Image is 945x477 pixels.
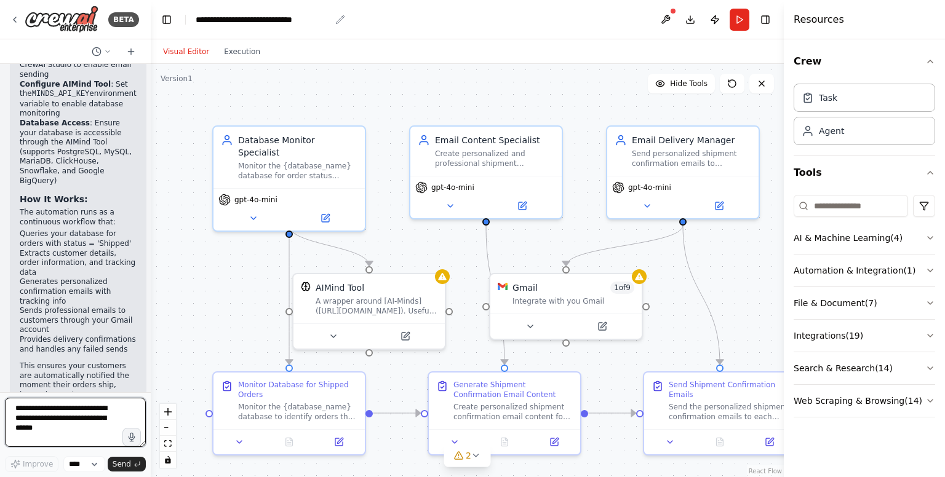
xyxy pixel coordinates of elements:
g: Edge from 2b35861e-9be7-4018-a418-caf9bc102986 to e830f747-79c5-4ced-a4d2-bb94d438981b [373,407,420,419]
g: Edge from a40cb045-6b0d-444b-854b-e14d3fe83b09 to 4bd58519-a716-4676-a639-e5c74dbc2a69 [283,225,375,266]
div: Email Delivery ManagerSend personalized shipment confirmation emails to customers using Gmail, en... [606,125,760,219]
div: BETA [108,12,139,27]
button: Open in side panel [370,329,440,344]
g: Edge from d37974cf-aeaf-4986-8055-809537a56ea1 to cd26886e-da88-4de9-868c-547db97072a8 [560,225,689,266]
li: Queries your database for orders with status = 'Shipped' [20,229,137,248]
button: Hide right sidebar [757,11,774,28]
button: AI & Machine Learning(4) [794,222,935,254]
div: Tools [794,190,935,427]
li: Generates personalized confirmation emails with tracking info [20,277,137,306]
div: Integrate with you Gmail [512,296,634,306]
div: AIMind Tool [316,282,364,294]
button: Hide Tools [648,74,715,93]
button: fit view [160,436,176,452]
button: Integrations(19) [794,320,935,352]
button: Visual Editor [156,44,217,59]
div: Monitor the {database_name} database for order status changes, specifically detecting when orders... [238,161,357,181]
div: Email Delivery Manager [632,134,751,146]
span: Send [113,459,131,469]
div: Send Shipment Confirmation Emails [669,380,788,400]
li: : Set the environment variable to enable database monitoring [20,80,137,119]
span: Number of enabled actions [610,282,634,294]
div: Monitor Database for Shipped OrdersMonitor the {database_name} database to identify orders that h... [212,371,366,455]
span: gpt-4o-mini [628,183,671,192]
p: This ensures your customers are automatically notified the moment their orders ship, improving cu... [20,361,137,419]
g: Edge from a40cb045-6b0d-444b-854b-e14d3fe83b09 to 2b35861e-9be7-4018-a418-caf9bc102986 [283,225,295,364]
span: 2 [466,449,471,462]
button: Open in side panel [317,435,360,449]
div: AIMindToolAIMind ToolA wrapper around [AI-Minds]([URL][DOMAIN_NAME]). Useful for when you need an... [292,273,446,350]
div: Send the personalized shipment confirmation emails to each customer using Gmail. Ensure proper em... [669,402,788,422]
button: Open in side panel [533,435,575,449]
li: : Ensure your database is accessible through the AIMind Tool (supports PostgreSQL, MySQL, MariaDB... [20,119,137,186]
li: Extracts customer details, order information, and tracking data [20,249,137,278]
div: Send Shipment Confirmation EmailsSend the personalized shipment confirmation emails to each custo... [643,371,797,455]
li: Provides delivery confirmations and handles any failed sends [20,335,137,354]
span: gpt-4o-mini [234,195,277,205]
g: Edge from e830f747-79c5-4ced-a4d2-bb94d438981b to 19888e18-bd89-4f48-ba39-7f55bca93bb8 [588,407,636,419]
div: Generate Shipment Confirmation Email Content [453,380,573,400]
div: Email Content SpecialistCreate personalized and professional shipment confirmation email content ... [409,125,563,219]
g: Edge from d37974cf-aeaf-4986-8055-809537a56ea1 to 19888e18-bd89-4f48-ba39-7f55bca93bb8 [677,225,726,364]
code: MINDS_API_KEY [32,90,90,98]
button: Open in side panel [684,199,754,213]
div: GmailGmail1of9Integrate with you Gmail [489,273,643,340]
strong: How It Works: [20,194,88,204]
button: No output available [263,435,316,449]
strong: Database Access [20,119,90,127]
span: Hide Tools [670,79,708,89]
button: Open in side panel [567,319,637,334]
button: Web Scraping & Browsing(14) [794,385,935,417]
h4: Resources [794,12,844,27]
button: Execution [217,44,268,59]
button: Crew [794,44,935,79]
div: Monitor the {database_name} database to identify orders that have recently changed status to 'Shi... [238,402,357,422]
button: Open in side panel [487,199,557,213]
span: gpt-4o-mini [431,183,474,192]
p: The automation runs as a continuous workflow that: [20,208,137,227]
div: Email Content Specialist [435,134,554,146]
div: Version 1 [161,74,193,84]
div: Create personalized and professional shipment confirmation email content for customers whose orde... [435,149,554,168]
div: Gmail [512,282,538,294]
div: A wrapper around [AI-Minds]([URL][DOMAIN_NAME]). Useful for when you need answers to questions fr... [316,296,437,316]
button: No output available [694,435,746,449]
button: 2 [444,444,491,467]
img: Logo [25,6,98,33]
button: Improve [5,456,58,472]
button: zoom out [160,420,176,436]
button: Click to speak your automation idea [122,428,141,446]
img: AIMindTool [301,282,311,291]
button: Open in side panel [748,435,791,449]
img: Gmail [498,282,508,291]
div: React Flow controls [160,404,176,468]
button: Send [108,457,146,471]
div: Create personalized shipment confirmation email content for each customer whose order has been sh... [453,402,573,422]
button: toggle interactivity [160,452,176,468]
span: Improve [23,459,53,469]
div: Send personalized shipment confirmation emails to customers using Gmail, ensuring reliable delive... [632,149,751,168]
nav: breadcrumb [196,14,345,26]
g: Edge from 1340a237-ab4c-4bee-b62a-5e1c30867bf1 to e830f747-79c5-4ced-a4d2-bb94d438981b [480,225,511,364]
strong: Configure AIMind Tool [20,80,111,89]
button: Search & Research(14) [794,352,935,384]
div: Crew [794,79,935,155]
button: Automation & Integration(1) [794,254,935,286]
div: Agent [819,125,844,137]
div: Monitor Database for Shipped Orders [238,380,357,400]
button: No output available [479,435,531,449]
button: Open in side panel [290,211,360,226]
button: Tools [794,156,935,190]
button: File & Document(7) [794,287,935,319]
button: zoom in [160,404,176,420]
button: Start a new chat [121,44,141,59]
li: Sends professional emails to customers through your Gmail account [20,306,137,335]
div: Task [819,92,837,104]
div: Database Monitor Specialist [238,134,357,159]
a: React Flow attribution [749,468,782,475]
button: Switch to previous chat [87,44,116,59]
button: Hide left sidebar [158,11,175,28]
div: Generate Shipment Confirmation Email ContentCreate personalized shipment confirmation email conte... [428,371,581,455]
div: Database Monitor SpecialistMonitor the {database_name} database for order status changes, specifi... [212,125,366,232]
